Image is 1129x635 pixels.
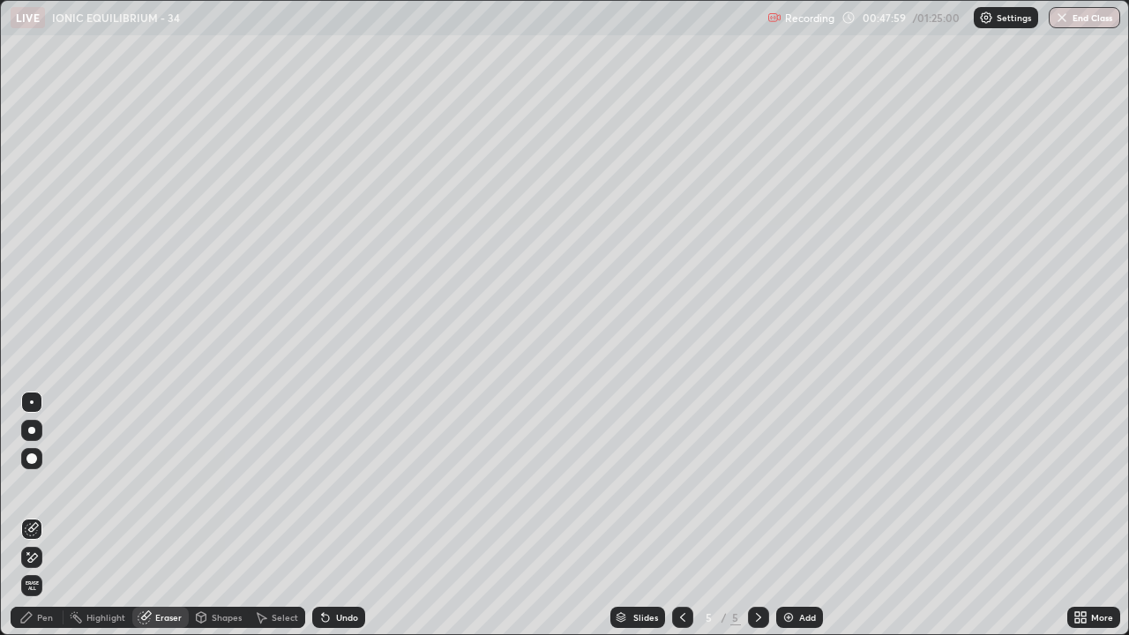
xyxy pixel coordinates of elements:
div: Add [799,613,816,622]
div: Select [272,613,298,622]
div: Shapes [212,613,242,622]
img: class-settings-icons [979,11,993,25]
div: Undo [336,613,358,622]
p: LIVE [16,11,40,25]
div: 5 [730,609,741,625]
div: Highlight [86,613,125,622]
p: Recording [785,11,834,25]
p: IONIC EQUILIBRIUM - 34 [52,11,180,25]
img: add-slide-button [781,610,796,624]
div: / [722,612,727,623]
div: Slides [633,613,658,622]
p: Settings [997,13,1031,22]
img: end-class-cross [1055,11,1069,25]
button: End Class [1049,7,1120,28]
span: Erase all [22,580,41,591]
div: 5 [700,612,718,623]
div: More [1091,613,1113,622]
div: Eraser [155,613,182,622]
div: Pen [37,613,53,622]
img: recording.375f2c34.svg [767,11,781,25]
